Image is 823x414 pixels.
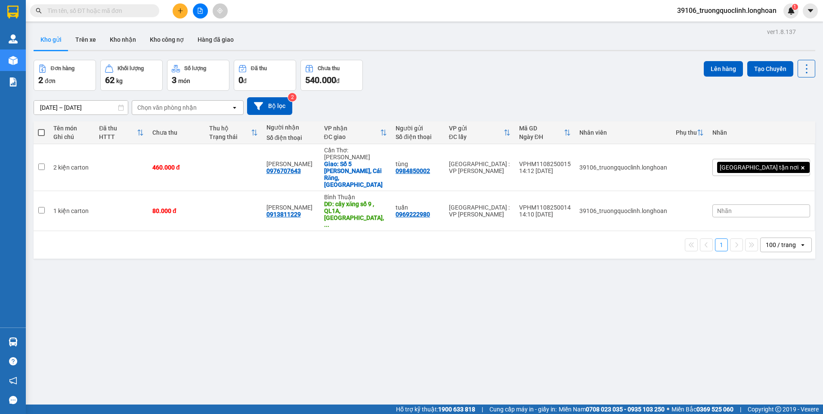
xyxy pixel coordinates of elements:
[172,75,176,85] span: 3
[519,167,571,174] div: 14:12 [DATE]
[324,133,380,140] div: ĐC giao
[579,207,667,214] div: 39106_truongquoclinh.longhoan
[53,125,90,132] div: Tên món
[489,405,557,414] span: Cung cấp máy in - giấy in:
[717,207,732,214] span: Nhãn
[324,194,387,201] div: Bình Thuận
[482,405,483,414] span: |
[324,161,387,188] div: Giao: Số 5 Huỳnh Thị Nở, Cái Răng, Cần Thơ
[9,34,18,43] img: warehouse-icon
[178,77,190,84] span: món
[53,207,90,214] div: 1 kiện carton
[51,65,74,71] div: Đơn hàng
[747,61,793,77] button: Tạo Chuyến
[579,129,667,136] div: Nhân viên
[519,211,571,218] div: 14:10 [DATE]
[34,101,128,114] input: Select a date range.
[449,204,511,218] div: [GEOGRAPHIC_DATA] : VP [PERSON_NAME]
[213,3,228,19] button: aim
[579,164,667,171] div: 39106_truongquoclinh.longhoan
[766,241,796,249] div: 100 / trang
[288,93,297,102] sup: 2
[9,56,18,65] img: warehouse-icon
[197,8,203,14] span: file-add
[266,161,316,167] div: Anh Tĩnh
[515,121,575,144] th: Toggle SortBy
[305,75,336,85] span: 540.000
[799,241,806,248] svg: open
[396,405,475,414] span: Hỗ trợ kỹ thuật:
[116,77,123,84] span: kg
[36,8,42,14] span: search
[671,121,708,144] th: Toggle SortBy
[519,204,571,211] div: VPHM1108250014
[715,238,728,251] button: 1
[9,337,18,346] img: warehouse-icon
[47,6,149,15] input: Tìm tên, số ĐT hoặc mã đơn
[99,125,137,132] div: Đã thu
[396,125,440,132] div: Người gửi
[787,7,795,15] img: icon-new-feature
[396,204,440,211] div: tuấn
[247,97,292,115] button: Bộ lọc
[184,65,206,71] div: Số lượng
[449,161,511,174] div: [GEOGRAPHIC_DATA] : VP [PERSON_NAME]
[676,129,697,136] div: Phụ thu
[767,27,796,37] div: ver 1.8.137
[266,204,316,211] div: BẢO TÍN
[38,75,43,85] span: 2
[793,4,796,10] span: 1
[300,60,363,91] button: Chưa thu540.000đ
[803,3,818,19] button: caret-down
[191,29,241,50] button: Hàng đã giao
[209,125,251,132] div: Thu hộ
[167,60,229,91] button: Số lượng3món
[720,164,798,171] span: [GEOGRAPHIC_DATA] tận nơi
[807,7,814,15] span: caret-down
[68,29,103,50] button: Trên xe
[9,77,18,87] img: solution-icon
[103,29,143,50] button: Kho nhận
[396,167,430,174] div: 0984850002
[667,408,669,411] span: ⚪️
[152,207,201,214] div: 80.000 đ
[45,77,56,84] span: đơn
[792,4,798,10] sup: 1
[193,3,208,19] button: file-add
[234,60,296,91] button: Đã thu0đ
[671,405,733,414] span: Miền Bắc
[9,377,17,385] span: notification
[209,133,251,140] div: Trạng thái
[238,75,243,85] span: 0
[118,65,144,71] div: Khối lượng
[266,124,316,131] div: Người nhận
[266,211,301,218] div: 0913811229
[100,60,163,91] button: Khối lượng62kg
[559,405,665,414] span: Miền Nam
[99,133,137,140] div: HTTT
[243,77,247,84] span: đ
[177,8,183,14] span: plus
[251,65,267,71] div: Đã thu
[396,211,430,218] div: 0969222980
[53,133,90,140] div: Ghi chú
[152,164,201,171] div: 460.000 đ
[586,406,665,413] strong: 0708 023 035 - 0935 103 250
[396,161,440,167] div: tùng
[324,147,387,161] div: Cần Thơ: [PERSON_NAME]
[217,8,223,14] span: aim
[34,29,68,50] button: Kho gửi
[449,133,504,140] div: ĐC lấy
[231,104,238,111] svg: open
[34,60,96,91] button: Đơn hàng2đơn
[143,29,191,50] button: Kho công nợ
[53,164,90,171] div: 2 kiện carton
[696,406,733,413] strong: 0369 525 060
[318,65,340,71] div: Chưa thu
[105,75,114,85] span: 62
[519,161,571,167] div: VPHM1108250015
[324,201,387,228] div: DĐ: cây xăng số 9 , QL1A, cầu bến lợi, phan thiết, Bình thuận
[205,121,262,144] th: Toggle SortBy
[137,103,197,112] div: Chọn văn phòng nhận
[396,133,440,140] div: Số điện thoại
